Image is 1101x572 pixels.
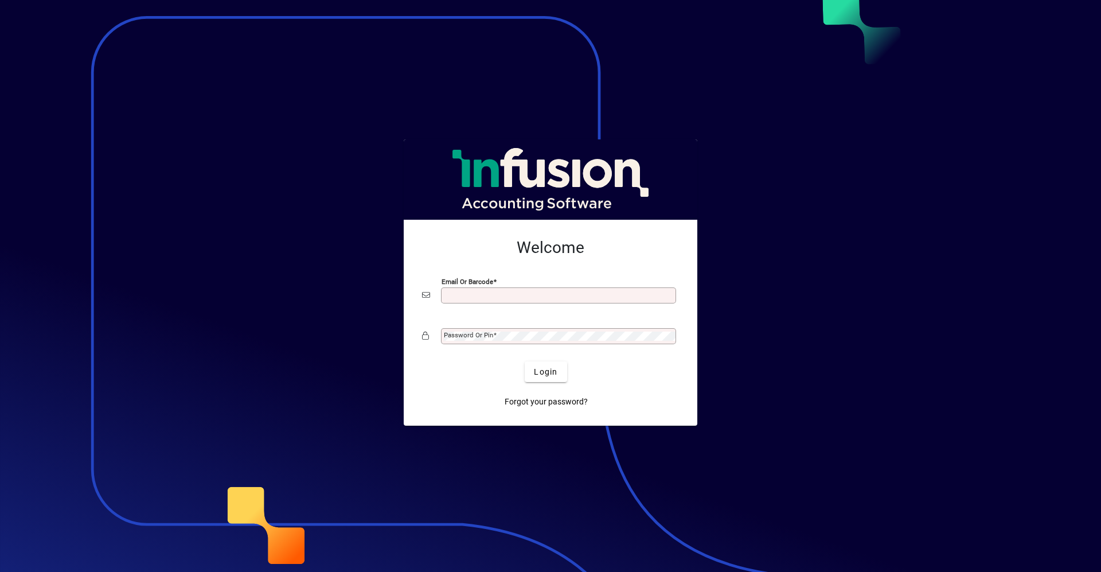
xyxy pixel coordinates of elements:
[422,238,679,258] h2: Welcome
[444,331,493,339] mat-label: Password or Pin
[442,278,493,286] mat-label: Email or Barcode
[500,391,592,412] a: Forgot your password?
[534,366,557,378] span: Login
[525,361,567,382] button: Login
[505,396,588,408] span: Forgot your password?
